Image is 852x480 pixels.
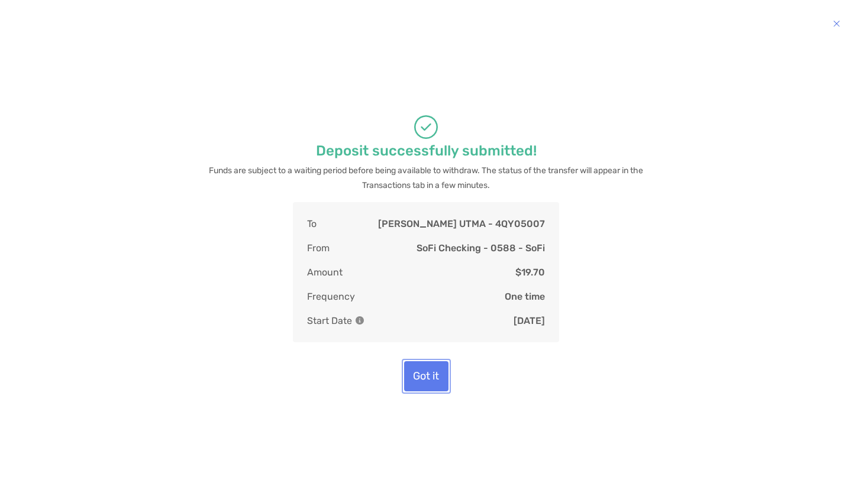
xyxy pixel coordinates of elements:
[378,216,545,231] p: [PERSON_NAME] UTMA - 4QY05007
[307,289,355,304] p: Frequency
[307,216,317,231] p: To
[404,361,448,391] button: Got it
[515,265,545,280] p: $19.70
[417,241,545,255] p: SoFi Checking - 0588 - SoFi
[505,289,545,304] p: One time
[204,163,648,193] p: Funds are subject to a waiting period before being available to withdraw. The status of the trans...
[307,313,364,328] p: Start Date
[356,316,364,325] img: Information Icon
[316,144,537,158] p: Deposit successfully submitted!
[514,313,545,328] p: [DATE]
[307,241,330,255] p: From
[307,265,343,280] p: Amount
